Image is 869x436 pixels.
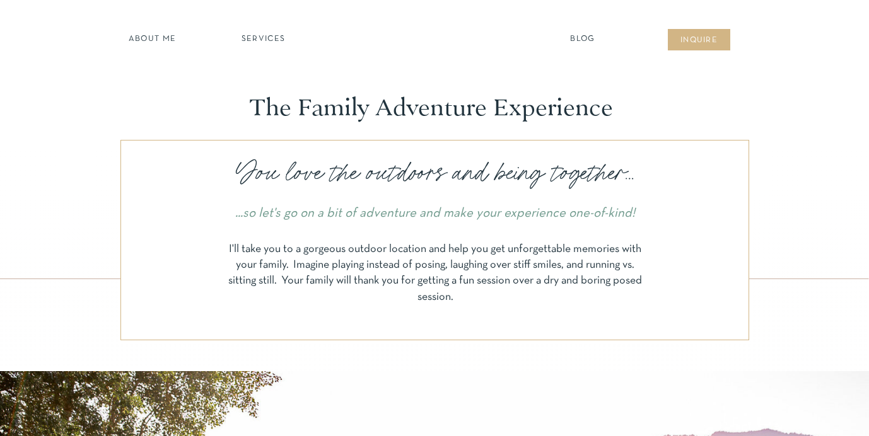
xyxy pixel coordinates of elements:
[235,207,635,219] i: ...so let's go on a bit of adventure and make your experience one-of-kind!
[125,33,180,46] a: about ME
[220,155,650,191] p: You love the outdoors and being together...
[250,94,619,122] p: The Family Adventure Experience
[228,33,299,46] a: SERVICES
[225,241,645,312] p: I'll take you to a gorgeous outdoor location and help you get unforgettable memories with your fa...
[674,35,725,47] a: inqUIre
[567,33,598,46] a: Blog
